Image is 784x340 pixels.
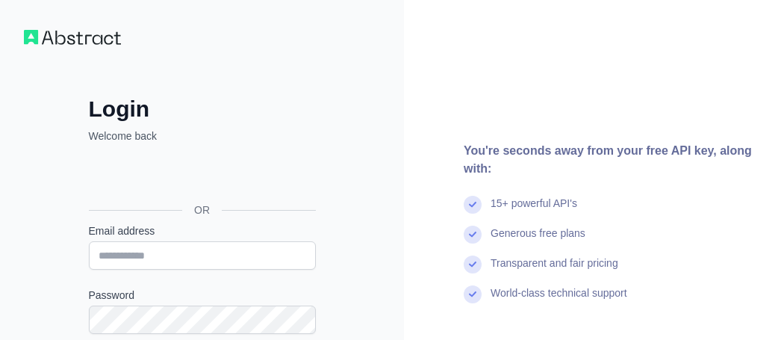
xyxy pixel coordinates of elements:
[464,196,482,214] img: check mark
[182,203,222,217] span: OR
[89,96,316,123] h2: Login
[464,142,760,178] div: You're seconds away from your free API key, along with:
[24,30,121,45] img: Workflow
[491,285,627,315] div: World-class technical support
[464,256,482,273] img: check mark
[89,223,316,238] label: Email address
[491,196,577,226] div: 15+ powerful API's
[464,285,482,303] img: check mark
[491,226,585,256] div: Generous free plans
[491,256,618,285] div: Transparent and fair pricing
[464,226,482,244] img: check mark
[89,129,316,143] p: Welcome back
[81,160,320,193] iframe: Sign in with Google Button
[89,288,316,303] label: Password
